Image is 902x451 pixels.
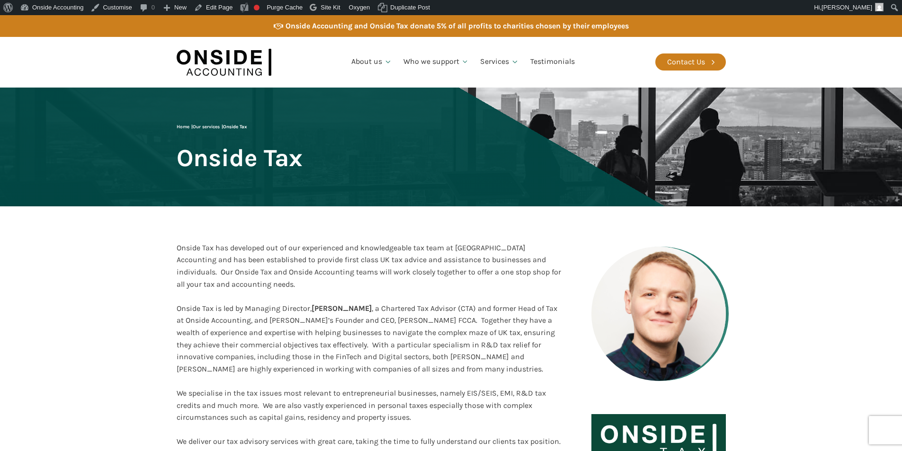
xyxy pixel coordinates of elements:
a: Contact Us [655,53,726,71]
a: About us [346,46,398,78]
span: Onside Tax [223,124,247,130]
span: | | [177,124,247,130]
span: Site Kit [321,4,340,11]
a: Home [177,124,189,130]
span: We specialise in the tax issues most relevant to entrepreneurial businesses, namely EIS/SEIS, EMI... [177,389,546,422]
a: Who we support [398,46,475,78]
img: Onside Accounting [177,44,271,80]
span: Onside Tax [177,145,303,171]
span: , a Chartered Tax Advisor (CTA) and former Head of Tax at Onside Accounting, and [PERSON_NAME]’s ... [177,304,557,373]
div: Focus keyphrase not set [254,5,259,10]
a: Services [474,46,525,78]
div: Onside Accounting and Onside Tax donate 5% of all profits to charities chosen by their employees [286,20,629,32]
a: Testimonials [525,46,580,78]
div: Contact Us [667,56,705,68]
a: Our services [193,124,220,130]
span: Onside Tax is led by Managing Director, [177,304,312,313]
span: [PERSON_NAME] [822,4,872,11]
span: Onside Tax has developed out of our experienced and knowledgeable tax team at [GEOGRAPHIC_DATA] A... [177,243,561,289]
div: [PERSON_NAME] [177,302,561,375]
